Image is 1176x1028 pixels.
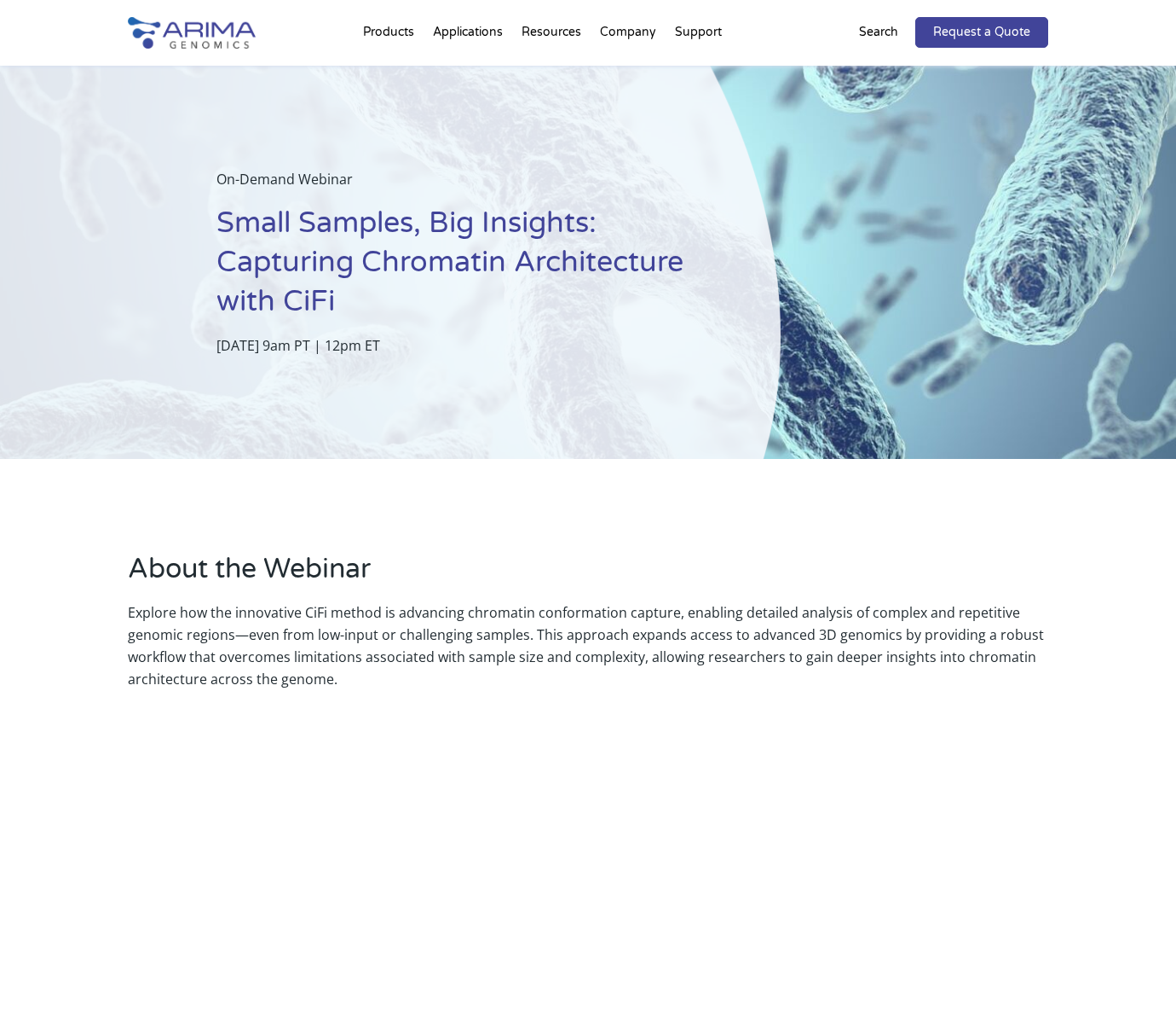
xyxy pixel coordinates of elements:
[859,21,898,44] p: Search
[216,168,695,204] p: On-Demand Webinar
[915,17,1048,48] a: Request a Quote
[216,204,695,334] h1: Small Samples, Big Insights: Capturing Chromatin Architecture with CiFi
[216,334,695,357] p: [DATE] 9am PT | 12pm ET
[128,17,256,49] img: Arima-Genomics-logo
[128,601,1048,690] p: Explore how the innovative CiFi method is advancing chromatin conformation capture, enabling deta...
[128,550,1048,601] h2: About the Webinar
